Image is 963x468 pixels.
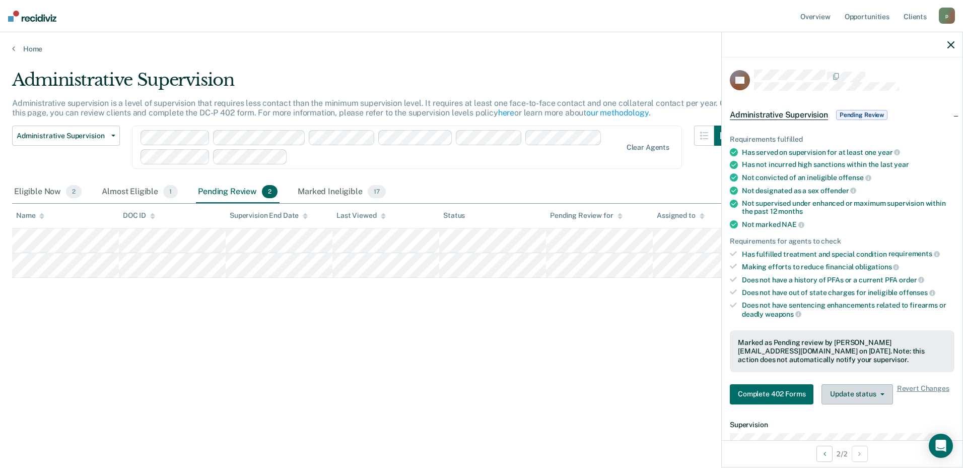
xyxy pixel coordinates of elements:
div: Marked as Pending review by [PERSON_NAME][EMAIL_ADDRESS][DOMAIN_NAME] on [DATE]. Note: this actio... [738,338,946,364]
a: Home [12,44,951,53]
div: Pending Review [196,181,280,203]
button: Complete 402 Forms [730,384,813,404]
span: obligations [855,263,899,271]
div: Requirements fulfilled [730,135,954,144]
div: 2 / 2 [722,440,962,467]
div: Has fulfilled treatment and special condition [742,250,954,259]
div: Not marked [742,220,954,229]
div: Not designated as a sex [742,186,954,195]
div: DOC ID [123,211,155,220]
div: Marked Ineligible [296,181,387,203]
span: 2 [66,185,82,198]
div: Has not incurred high sanctions within the last [742,160,954,169]
div: Status [443,211,465,220]
div: Has served on supervision for at least one [742,148,954,157]
span: months [778,207,802,215]
a: our methodology [586,108,649,118]
img: Recidiviz [8,11,56,22]
div: Open Intercom Messenger [929,434,953,458]
button: Update status [821,384,892,404]
div: Name [16,211,44,220]
div: Supervision End Date [230,211,308,220]
span: Revert Changes [897,384,949,404]
div: Clear agents [627,143,669,152]
div: Administrative Supervision [12,70,734,98]
span: 1 [163,185,178,198]
span: 2 [262,185,278,198]
div: Does not have sentencing enhancements related to firearms or deadly [742,301,954,318]
span: year [894,160,909,168]
div: Last Viewed [336,211,385,220]
div: Not convicted of an ineligible [742,173,954,182]
div: p [939,8,955,24]
div: Does not have out of state charges for ineligible [742,288,954,297]
span: Administrative Supervision [730,110,828,120]
div: Pending Review for [550,211,622,220]
span: year [878,148,900,156]
div: Assigned to [657,211,704,220]
a: here [498,108,514,118]
button: Next Opportunity [852,446,868,462]
button: Previous Opportunity [816,446,833,462]
span: 17 [368,185,386,198]
span: weapons [765,310,801,318]
a: Navigate to form link [730,384,817,404]
div: Does not have a history of PFAs or a current PFA order [742,275,954,284]
span: offense [839,173,871,182]
span: offender [820,187,857,195]
div: Not supervised under enhanced or maximum supervision within the past 12 [742,199,954,216]
div: Almost Eligible [100,181,180,203]
span: requirements [888,250,940,258]
div: Administrative SupervisionPending Review [722,99,962,131]
div: Eligible Now [12,181,84,203]
span: NAE [782,220,804,228]
span: offenses [899,288,935,297]
span: Administrative Supervision [17,132,107,140]
div: Requirements for agents to check [730,237,954,246]
p: Administrative supervision is a level of supervision that requires less contact than the minimum ... [12,98,730,118]
span: Pending Review [836,110,887,120]
div: Making efforts to reduce financial [742,262,954,271]
dt: Supervision [730,421,954,429]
